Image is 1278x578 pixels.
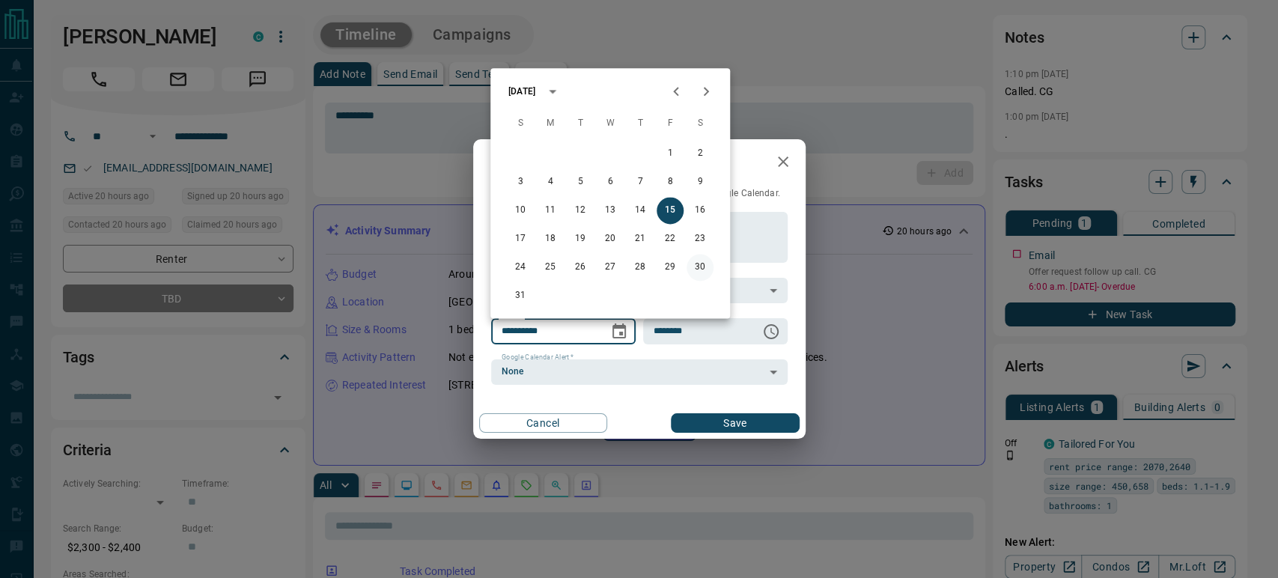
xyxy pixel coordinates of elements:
button: calendar view is open, switch to year view [540,79,565,104]
div: None [491,359,788,385]
button: 28 [627,254,654,281]
button: 23 [687,225,713,252]
button: Previous month [661,76,691,106]
button: Choose date, selected date is Aug 15, 2025 [604,317,634,347]
button: 11 [537,197,564,224]
button: 1 [657,140,684,167]
div: [DATE] [508,85,535,98]
button: 16 [687,197,713,224]
button: 15 [657,197,684,224]
button: 19 [567,225,594,252]
button: Save [671,413,799,433]
span: Sunday [507,109,534,139]
button: 8 [657,168,684,195]
span: Monday [537,109,564,139]
button: Choose time, selected time is 6:00 AM [756,317,786,347]
span: Thursday [627,109,654,139]
button: 7 [627,168,654,195]
button: 20 [597,225,624,252]
button: 25 [537,254,564,281]
button: 27 [597,254,624,281]
h2: Edit Task [473,139,569,187]
button: 14 [627,197,654,224]
button: 13 [597,197,624,224]
button: 30 [687,254,713,281]
span: Saturday [687,109,713,139]
button: 2 [687,140,713,167]
button: 24 [507,254,534,281]
button: 29 [657,254,684,281]
span: Friday [657,109,684,139]
button: 22 [657,225,684,252]
button: 4 [537,168,564,195]
button: 26 [567,254,594,281]
button: 21 [627,225,654,252]
span: Wednesday [597,109,624,139]
button: 9 [687,168,713,195]
button: Next month [691,76,721,106]
button: 12 [567,197,594,224]
button: 5 [567,168,594,195]
button: 18 [537,225,564,252]
button: 3 [507,168,534,195]
span: Tuesday [567,109,594,139]
button: 17 [507,225,534,252]
button: 10 [507,197,534,224]
button: 31 [507,282,534,309]
button: 6 [597,168,624,195]
label: Google Calendar Alert [502,353,573,362]
button: Cancel [479,413,607,433]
